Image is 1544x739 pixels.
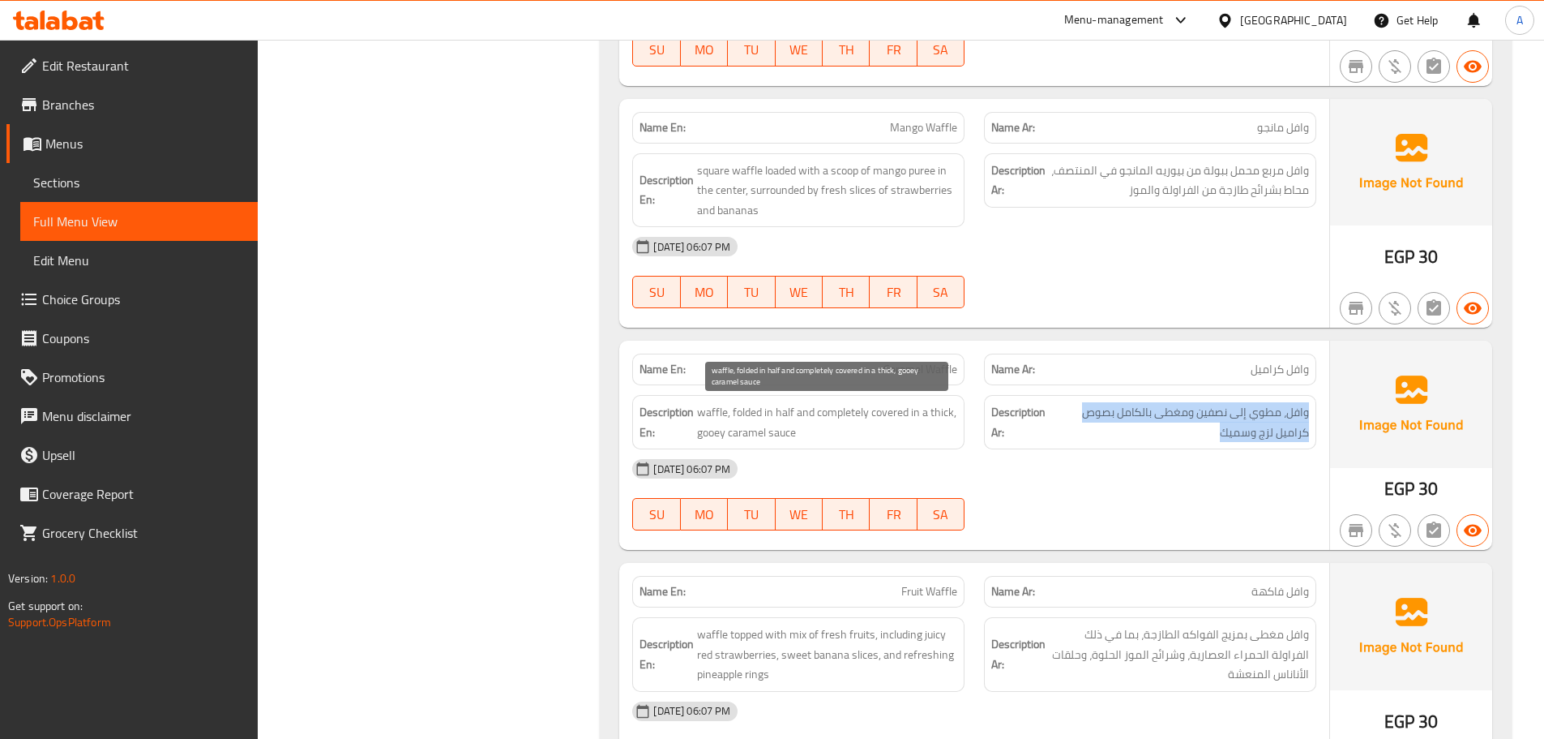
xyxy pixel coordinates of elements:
button: Not branch specific item [1340,50,1372,83]
span: Sections [33,173,245,192]
a: Full Menu View [20,202,258,241]
span: Coverage Report [42,484,245,504]
a: Branches [6,85,258,124]
img: Ae5nvW7+0k+MAAAAAElFTkSuQmCC [1330,341,1492,467]
a: Menus [6,124,258,163]
a: Upsell [6,436,258,475]
span: Edit Restaurant [42,56,245,75]
a: Edit Restaurant [6,46,258,85]
img: Ae5nvW7+0k+MAAAAAElFTkSuQmCC [1330,563,1492,690]
button: Purchased item [1379,514,1411,547]
span: MO [687,503,721,526]
span: Full Menu View [33,212,245,231]
span: TH [829,38,863,62]
span: وافل مغطى بمزيج الفواكه الطازجة، بما في ذلك الفراولة الحمراء العصارية، وشرائح الموز الحلوة، وحلقا... [1049,625,1309,685]
span: 30 [1418,241,1438,273]
span: square waffle loaded with a scoop of mango puree in the center, surrounded by fresh slices of str... [697,161,957,221]
span: SA [924,281,958,304]
button: MO [681,498,728,531]
span: وافل، مطوي إلى نصفين ومغطى بالكامل بصوص كراميل لزج وسميك [1051,402,1309,442]
button: SA [917,276,964,308]
span: EGP [1384,241,1414,273]
button: TH [823,276,870,308]
span: MO [687,38,721,62]
button: Purchased item [1379,292,1411,324]
button: TH [823,34,870,67]
span: SU [639,503,674,526]
span: Branches [42,95,245,114]
span: Edit Menu [33,251,245,270]
button: Available [1456,50,1489,83]
span: SA [924,38,958,62]
button: SU [632,34,680,67]
span: TU [734,281,768,304]
span: SA [924,503,958,526]
button: TU [728,498,775,531]
span: 1.0.0 [50,568,75,589]
span: وافل فاكهة [1251,583,1309,600]
span: وافل مانجو [1257,119,1309,136]
button: Purchased item [1379,50,1411,83]
span: TH [829,281,863,304]
span: [DATE] 06:07 PM [647,239,737,255]
strong: Name Ar: [991,583,1035,600]
button: FR [870,276,917,308]
span: وافل مربع محمل ببولة من بيوريه المانجو في المنتصف، محاط بشرائح طازجة من الفراولة والموز [1049,161,1309,200]
button: Available [1456,292,1489,324]
div: [GEOGRAPHIC_DATA] [1240,11,1347,29]
strong: Name En: [639,119,686,136]
button: WE [776,276,823,308]
button: MO [681,34,728,67]
span: وافل كراميل [1251,361,1309,378]
span: WE [782,281,816,304]
a: Edit Menu [20,241,258,280]
a: Menu disclaimer [6,397,258,436]
strong: Name En: [639,361,686,378]
a: Choice Groups [6,280,258,319]
button: Not has choices [1418,50,1450,83]
span: FR [876,281,910,304]
span: SU [639,38,674,62]
span: Coupons [42,329,245,348]
span: FR [876,38,910,62]
button: WE [776,34,823,67]
span: 30 [1418,706,1438,737]
a: Coverage Report [6,475,258,513]
span: WE [782,38,816,62]
button: TU [728,276,775,308]
strong: Description Ar: [991,634,1046,674]
span: FR [876,503,910,526]
button: TU [728,34,775,67]
strong: Name Ar: [991,119,1035,136]
span: Grocery Checklist [42,523,245,543]
strong: Description Ar: [991,402,1048,442]
span: MO [687,281,721,304]
strong: Description En: [639,634,694,674]
span: Version: [8,568,48,589]
span: TU [734,38,768,62]
span: waffle topped with mix of fresh fruits, including juicy red strawberries, sweet banana slices, an... [697,625,957,685]
button: Not has choices [1418,514,1450,547]
button: SA [917,34,964,67]
a: Coupons [6,319,258,358]
span: [DATE] 06:07 PM [647,703,737,719]
strong: Description Ar: [991,161,1046,200]
strong: Name En: [639,583,686,600]
span: Menu disclaimer [42,406,245,426]
span: WE [782,503,816,526]
span: 30 [1418,473,1438,505]
span: Promotions [42,367,245,387]
button: SA [917,498,964,531]
button: MO [681,276,728,308]
span: A [1516,11,1523,29]
span: [DATE] 06:07 PM [647,462,737,477]
span: Fruit Waffle [901,583,957,600]
span: TU [734,503,768,526]
button: SU [632,276,680,308]
button: FR [870,498,917,531]
span: waffle, folded in half and completely covered in a thick, gooey caramel sauce [697,402,957,442]
a: Sections [20,163,258,202]
span: Mango Waffle [890,119,957,136]
button: SU [632,498,680,531]
button: Not branch specific item [1340,514,1372,547]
